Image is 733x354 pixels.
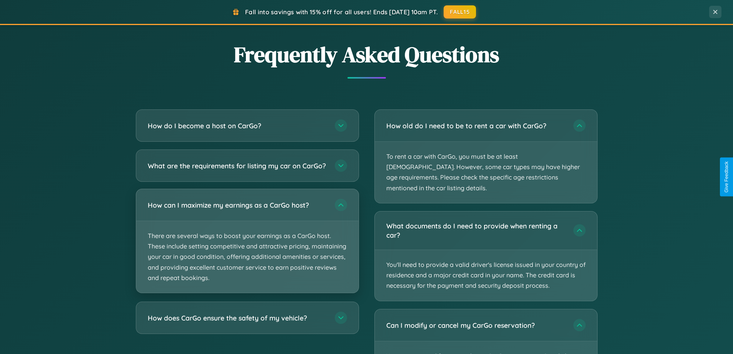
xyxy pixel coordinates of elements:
[148,313,327,323] h3: How does CarGo ensure the safety of my vehicle?
[444,5,476,18] button: FALL15
[375,250,597,301] p: You'll need to provide a valid driver's license issued in your country of residence and a major c...
[245,8,438,16] span: Fall into savings with 15% off for all users! Ends [DATE] 10am PT.
[386,121,566,131] h3: How old do I need to be to rent a car with CarGo?
[148,121,327,131] h3: How do I become a host on CarGo?
[148,161,327,171] h3: What are the requirements for listing my car on CarGo?
[724,161,729,193] div: Give Feedback
[136,221,359,293] p: There are several ways to boost your earnings as a CarGo host. These include setting competitive ...
[386,320,566,330] h3: Can I modify or cancel my CarGo reservation?
[148,200,327,210] h3: How can I maximize my earnings as a CarGo host?
[375,142,597,203] p: To rent a car with CarGo, you must be at least [DEMOGRAPHIC_DATA]. However, some car types may ha...
[386,221,566,240] h3: What documents do I need to provide when renting a car?
[136,40,598,69] h2: Frequently Asked Questions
